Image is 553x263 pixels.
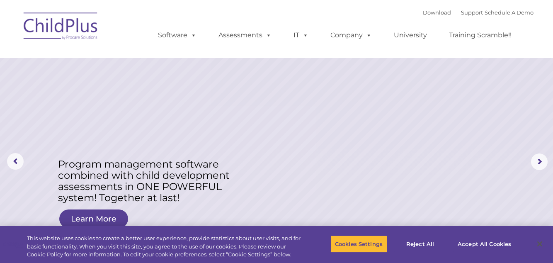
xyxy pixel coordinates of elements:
a: University [386,27,435,44]
a: Training Scramble!! [441,27,520,44]
a: Software [150,27,205,44]
div: This website uses cookies to create a better user experience, provide statistics about user visit... [27,234,304,259]
button: Close [531,235,549,253]
img: ChildPlus by Procare Solutions [19,7,102,48]
span: Last name [115,55,141,61]
a: Learn More [59,209,128,228]
a: Support [461,9,483,16]
a: Assessments [210,27,280,44]
button: Reject All [394,235,446,253]
a: Download [423,9,451,16]
a: Company [322,27,380,44]
button: Cookies Settings [330,235,387,253]
a: Schedule A Demo [485,9,534,16]
img: DRDP Assessment in ChildPlus [59,83,204,154]
rs-layer: Program management software combined with child development assessments in ONE POWERFUL system! T... [58,158,235,203]
font: | [423,9,534,16]
button: Accept All Cookies [453,235,516,253]
a: IT [285,27,317,44]
span: Phone number [115,89,150,95]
